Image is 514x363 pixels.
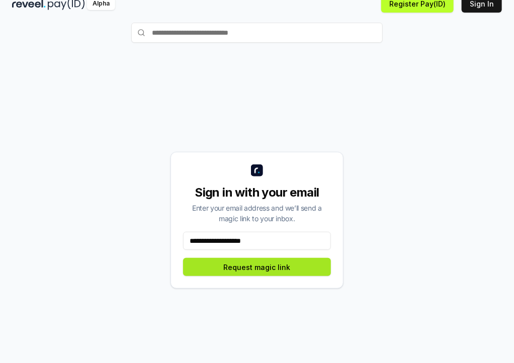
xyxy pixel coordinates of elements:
[183,258,331,276] button: Request magic link
[183,185,331,201] div: Sign in with your email
[183,203,331,224] div: Enter your email address and we’ll send a magic link to your inbox.
[251,164,263,176] img: logo_small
